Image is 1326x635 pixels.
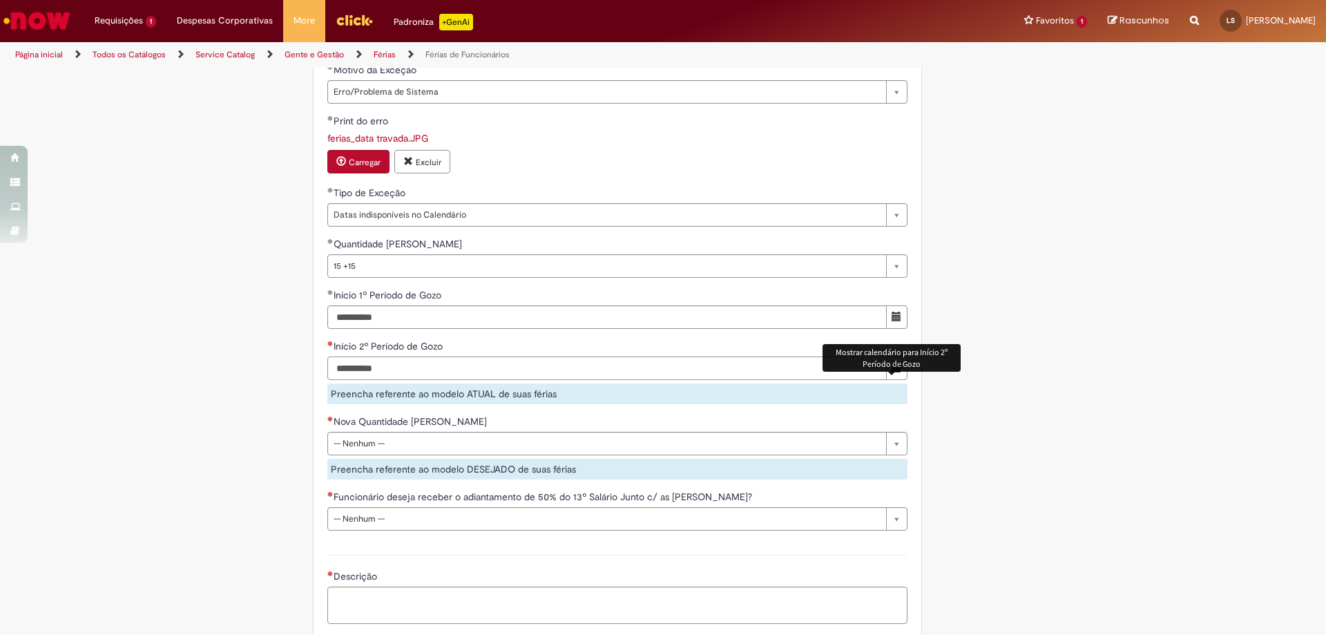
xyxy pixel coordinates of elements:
div: Mostrar calendário para Início 2º Período de Gozo [823,344,961,372]
span: LS [1227,16,1235,25]
span: Obrigatório Preenchido [327,64,334,70]
span: Nova Quantidade [PERSON_NAME] [334,415,490,428]
span: 1 [1077,16,1087,28]
span: Necessários [327,571,334,576]
span: Datas indisponíveis no Calendário [334,204,879,226]
span: Necessários [327,341,334,346]
img: click_logo_yellow_360x200.png [336,10,373,30]
span: Obrigatório Preenchido [327,187,334,193]
a: Todos os Catálogos [93,49,166,60]
a: Página inicial [15,49,63,60]
img: ServiceNow [1,7,73,35]
input: Início 2º Período de Gozo [327,357,887,380]
span: 1 [146,16,156,28]
span: Funcionário deseja receber o adiantamento de 50% do 13º Salário Junto c/ as [PERSON_NAME]? [334,491,755,503]
div: Preencha referente ao modelo DESEJADO de suas férias [327,459,907,480]
input: Início 1º Período de Gozo 03 March 2025 Monday [327,305,887,329]
textarea: Descrição [327,587,907,624]
small: Excluir [416,157,441,168]
p: +GenAi [439,14,473,30]
span: [PERSON_NAME] [1246,15,1316,26]
span: Print do erro [334,115,391,127]
a: Férias [374,49,396,60]
a: Férias de Funcionários [425,49,510,60]
a: Service Catalog [195,49,255,60]
span: Favoritos [1036,14,1074,28]
span: Despesas Corporativas [177,14,273,28]
span: Início 1º Período de Gozo [334,289,444,301]
ul: Trilhas de página [10,42,874,68]
span: Necessários [327,416,334,421]
span: 15 +15 [334,255,879,277]
div: Padroniza [394,14,473,30]
div: Preencha referente ao modelo ATUAL de suas férias [327,383,907,404]
span: Tipo de Exceção [334,187,408,199]
span: Rascunhos [1120,14,1169,27]
span: Obrigatório Preenchido [327,238,334,244]
a: Rascunhos [1108,15,1169,28]
span: Descrição [334,570,380,582]
span: Erro/Problema de Sistema [334,81,879,103]
small: Carregar [349,157,381,168]
span: Motivo da Exceção [334,64,419,76]
span: Obrigatório Preenchido [327,290,334,295]
a: Gente e Gestão [285,49,344,60]
button: Carregar anexo de Print do erro Required [327,150,390,173]
span: Obrigatório Preenchido [327,115,334,121]
span: More [294,14,315,28]
span: Necessários [327,491,334,497]
span: Quantidade [PERSON_NAME] [334,238,465,250]
a: Download de ferias_data travada.JPG [327,132,428,144]
span: -- Nenhum -- [334,508,879,530]
span: -- Nenhum -- [334,433,879,455]
button: Mostrar calendário para Início 1º Período de Gozo [886,305,907,329]
span: Requisições [95,14,143,28]
span: Início 2º Período de Gozo [334,340,445,352]
button: Excluir anexo ferias_data travada.JPG [394,150,450,173]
